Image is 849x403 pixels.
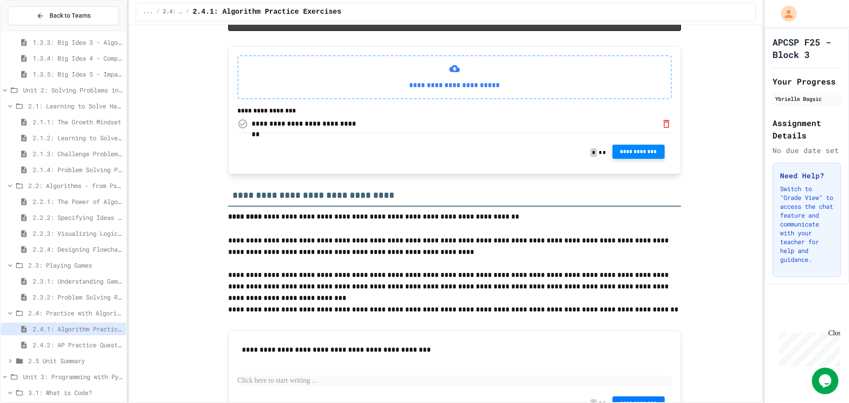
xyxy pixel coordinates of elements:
span: Unit 3: Programming with Python [23,372,122,381]
span: 2.1.2: Learning to Solve Hard Problems [33,133,122,142]
span: 1.3.3: Big Idea 3 - Algorithms and Programming [33,38,122,47]
span: 2.3: Playing Games [28,261,122,270]
span: 2.1: Learning to Solve Hard Problems [28,101,122,111]
button: Remove [661,119,672,129]
span: 1.3.5: Big Idea 5 - Impact of Computing [33,69,122,79]
h1: APCSP F25 - Block 3 [773,36,841,61]
span: 3.1: What is Code? [28,388,122,397]
span: 2.2: Algorithms - from Pseudocode to Flowcharts [28,181,122,190]
span: 2.2.3: Visualizing Logic with Flowcharts [33,229,122,238]
h2: Assignment Details [773,117,841,142]
h2: Your Progress [773,75,841,88]
span: ... [143,8,153,15]
button: Back to Teams [8,6,119,25]
span: 2.2.2: Specifying Ideas with Pseudocode [33,213,122,222]
span: 2.2.4: Designing Flowcharts [33,245,122,254]
span: Back to Teams [50,11,91,20]
div: No due date set [773,145,841,156]
div: My Account [772,4,799,24]
button: Not yet uploaded [237,119,248,129]
span: 2.1.3: Challenge Problem - The Bridge [33,149,122,158]
span: 1.3.4: Big Idea 4 - Computing Systems and Networks [33,54,122,63]
span: 2.4: Practice with Algorithms [163,8,183,15]
span: Unit 2: Solving Problems in Computer Science [23,85,122,95]
span: 2.4.1: Algorithm Practice Exercises [193,7,341,17]
span: 2.3.1: Understanding Games with Flowcharts [33,276,122,286]
p: Switch to "Grade View" to access the chat feature and communicate with your teacher for help and ... [780,184,834,264]
span: 2.4.2: AP Practice Questions [33,340,122,349]
div: Chat with us now!Close [4,4,61,56]
iframe: chat widget [776,329,840,367]
span: 2.4.1: Algorithm Practice Exercises [33,324,122,334]
span: 2.5 Unit Summary [28,356,122,365]
iframe: chat widget [812,368,840,394]
div: Ybrielle Bagsic [775,95,838,103]
span: 2.1.4: Problem Solving Practice [33,165,122,174]
span: 2.4: Practice with Algorithms [28,308,122,318]
span: / [156,8,159,15]
span: 2.2.1: The Power of Algorithms [33,197,122,206]
span: / [186,8,189,15]
span: 2.3.2: Problem Solving Reflection [33,292,122,302]
h3: Need Help? [780,170,834,181]
span: 2.1.1: The Growth Mindset [33,117,122,127]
